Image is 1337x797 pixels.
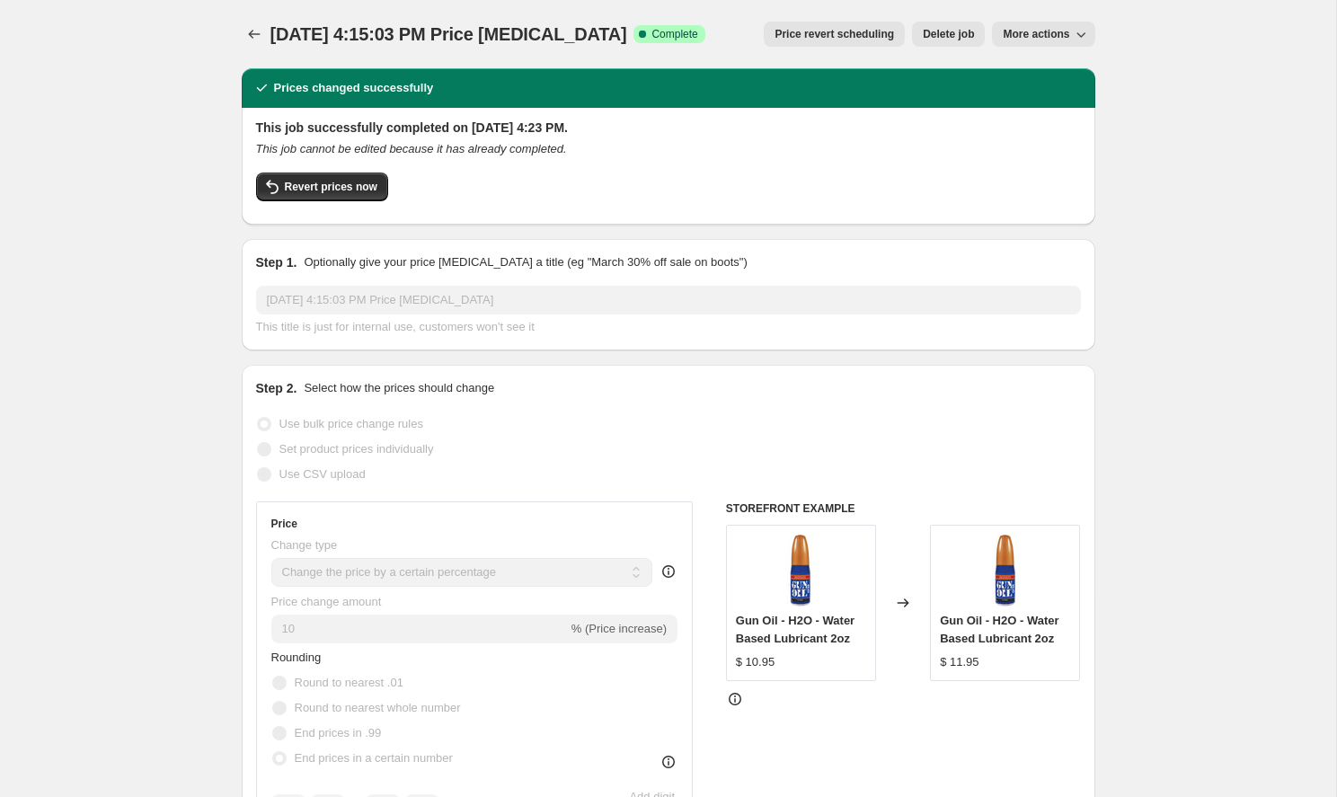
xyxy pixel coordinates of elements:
[256,142,567,155] i: This job cannot be edited because it has already completed.
[726,501,1081,516] h6: STOREFRONT EXAMPLE
[271,595,382,608] span: Price change amount
[923,27,974,41] span: Delete job
[912,22,985,47] button: Delete job
[736,653,775,671] div: $ 10.95
[285,180,377,194] span: Revert prices now
[660,562,677,580] div: help
[256,173,388,201] button: Revert prices now
[1003,27,1069,41] span: More actions
[242,22,267,47] button: Price change jobs
[271,651,322,664] span: Rounding
[271,538,338,552] span: Change type
[256,320,535,333] span: This title is just for internal use, customers won't see it
[270,24,627,44] span: [DATE] 4:15:03 PM Price [MEDICAL_DATA]
[279,467,366,481] span: Use CSV upload
[295,676,403,689] span: Round to nearest .01
[271,517,297,531] h3: Price
[571,622,667,635] span: % (Price increase)
[256,286,1081,314] input: 30% off holiday sale
[765,535,837,607] img: gun-oil-h2o-water-based-lubricant-2oz-circus-of-books_80x.jpg
[279,417,423,430] span: Use bulk price change rules
[304,253,747,271] p: Optionally give your price [MEDICAL_DATA] a title (eg "March 30% off sale on boots")
[775,27,894,41] span: Price revert scheduling
[940,614,1058,645] span: Gun Oil - H2O - Water Based Lubricant 2oz
[295,726,382,739] span: End prices in .99
[940,653,978,671] div: $ 11.95
[651,27,697,41] span: Complete
[304,379,494,397] p: Select how the prices should change
[279,442,434,456] span: Set product prices individually
[295,701,461,714] span: Round to nearest whole number
[274,79,434,97] h2: Prices changed successfully
[970,535,1041,607] img: gun-oil-h2o-water-based-lubricant-2oz-circus-of-books_80x.jpg
[992,22,1094,47] button: More actions
[256,253,297,271] h2: Step 1.
[271,615,568,643] input: -15
[256,119,1081,137] h2: This job successfully completed on [DATE] 4:23 PM.
[256,379,297,397] h2: Step 2.
[764,22,905,47] button: Price revert scheduling
[295,751,453,765] span: End prices in a certain number
[736,614,854,645] span: Gun Oil - H2O - Water Based Lubricant 2oz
